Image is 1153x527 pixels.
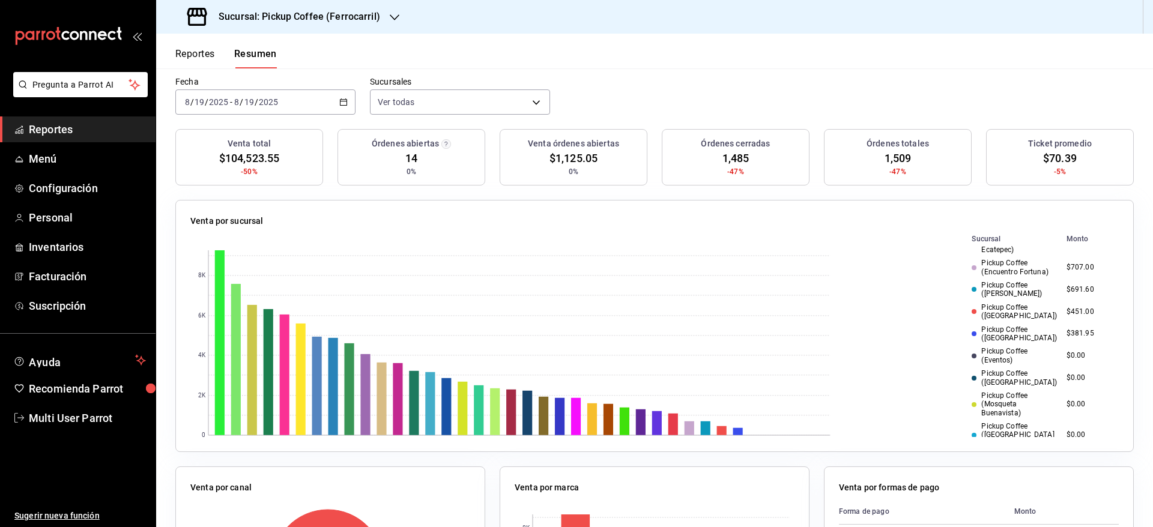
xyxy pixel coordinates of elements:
[219,150,279,166] span: $104,523.55
[228,137,271,150] h3: Venta total
[194,97,205,107] input: --
[29,151,146,167] span: Menú
[29,209,146,226] span: Personal
[14,510,146,522] span: Sugerir nueva función
[29,268,146,285] span: Facturación
[29,410,146,426] span: Multi User Parrot
[13,72,148,97] button: Pregunta a Parrot AI
[569,166,578,177] span: 0%
[1062,345,1119,367] td: $0.00
[244,97,255,107] input: --
[258,97,279,107] input: ----
[1028,137,1092,150] h3: Ticket promedio
[972,347,1056,364] div: Pickup Coffee (Eventos)
[208,97,229,107] input: ----
[972,422,1056,448] div: Pickup Coffee ([GEOGRAPHIC_DATA][PERSON_NAME])
[198,352,206,359] text: 4K
[515,481,579,494] p: Venta por marca
[29,298,146,314] span: Suscripción
[29,239,146,255] span: Inventarios
[1062,420,1119,450] td: $0.00
[952,232,1061,245] th: Sucursal
[29,381,146,397] span: Recomienda Parrot
[202,432,205,439] text: 0
[1062,389,1119,420] td: $0.00
[29,353,130,367] span: Ayuda
[175,48,277,68] div: navigation tabs
[1062,301,1119,323] td: $451.00
[198,313,206,319] text: 6K
[8,87,148,100] a: Pregunta a Parrot AI
[370,77,550,86] label: Sucursales
[29,180,146,196] span: Configuración
[722,150,749,166] span: 1,485
[885,150,912,166] span: 1,509
[1062,367,1119,389] td: $0.00
[839,481,939,494] p: Venta por formas de pago
[1062,256,1119,279] td: $707.00
[972,325,1056,343] div: Pickup Coffee ([GEOGRAPHIC_DATA])
[1005,499,1119,525] th: Monto
[190,481,252,494] p: Venta por canal
[1062,232,1119,245] th: Monto
[230,97,232,107] span: -
[727,166,744,177] span: -47%
[205,97,208,107] span: /
[198,393,206,399] text: 2K
[972,369,1056,387] div: Pickup Coffee ([GEOGRAPHIC_DATA])
[132,31,142,41] button: open_drawer_menu
[378,96,414,108] span: Ver todas
[867,137,929,150] h3: Órdenes totales
[209,10,380,24] h3: Sucursal: Pickup Coffee (Ferrocarril)
[1043,150,1077,166] span: $70.39
[255,97,258,107] span: /
[175,77,356,86] label: Fecha
[1062,279,1119,301] td: $691.60
[175,48,215,68] button: Reportes
[198,273,206,279] text: 8K
[549,150,598,166] span: $1,125.05
[372,137,439,150] h3: Órdenes abiertas
[184,97,190,107] input: --
[234,97,240,107] input: --
[407,166,416,177] span: 0%
[889,166,906,177] span: -47%
[190,97,194,107] span: /
[1054,166,1066,177] span: -5%
[32,79,129,91] span: Pregunta a Parrot AI
[972,391,1056,417] div: Pickup Coffee (Mosqueta Buenavista)
[528,137,619,150] h3: Venta órdenes abiertas
[1062,323,1119,345] td: $381.95
[241,166,258,177] span: -50%
[839,499,1005,525] th: Forma de pago
[190,215,263,227] p: Venta por sucursal
[29,121,146,137] span: Reportes
[972,259,1056,276] div: Pickup Coffee (Encuentro Fortuna)
[972,281,1056,298] div: Pickup Coffee ([PERSON_NAME])
[240,97,243,107] span: /
[972,303,1056,321] div: Pickup Coffee ([GEOGRAPHIC_DATA])
[405,150,417,166] span: 14
[701,137,770,150] h3: Órdenes cerradas
[234,48,277,68] button: Resumen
